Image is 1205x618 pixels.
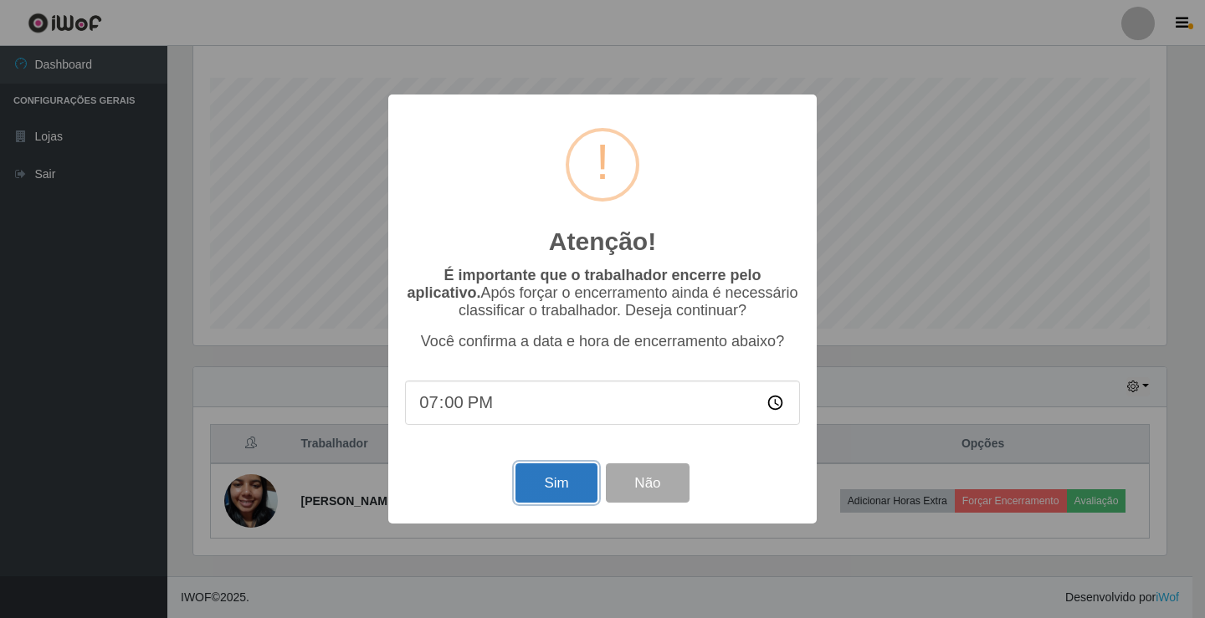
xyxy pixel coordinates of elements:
p: Após forçar o encerramento ainda é necessário classificar o trabalhador. Deseja continuar? [405,267,800,319]
p: Você confirma a data e hora de encerramento abaixo? [405,333,800,350]
button: Sim [515,463,597,503]
h2: Atenção! [549,227,656,257]
b: É importante que o trabalhador encerre pelo aplicativo. [407,267,761,301]
button: Não [606,463,689,503]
